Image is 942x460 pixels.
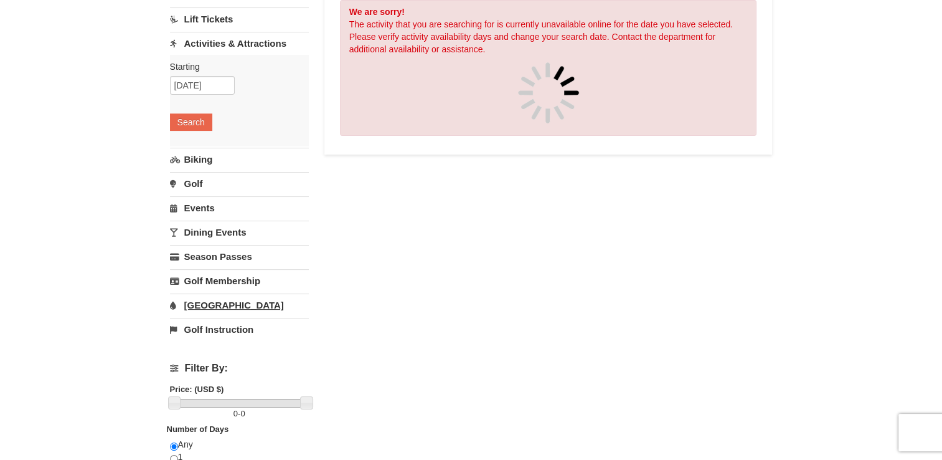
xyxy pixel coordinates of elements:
strong: Number of Days [167,424,229,434]
a: Season Passes [170,245,309,268]
label: - [170,408,309,420]
a: [GEOGRAPHIC_DATA] [170,294,309,317]
strong: Price: (USD $) [170,385,224,394]
a: Dining Events [170,221,309,244]
a: Lift Tickets [170,7,309,31]
img: spinner.gif [517,62,580,124]
a: Golf Instruction [170,318,309,341]
a: Golf Membership [170,269,309,292]
h4: Filter By: [170,363,309,374]
a: Activities & Attractions [170,32,309,55]
span: 0 [233,409,238,418]
button: Search [170,113,212,131]
a: Golf [170,172,309,195]
span: 0 [240,409,245,418]
strong: We are sorry! [349,7,405,17]
a: Biking [170,148,309,171]
a: Events [170,196,309,219]
label: Starting [170,60,299,73]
